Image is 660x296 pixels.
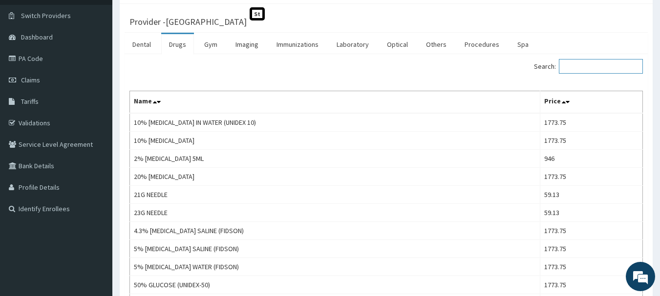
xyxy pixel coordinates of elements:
a: Procedures [457,34,507,55]
span: St [250,7,265,20]
td: 59.13 [540,204,643,222]
th: Price [540,91,643,114]
td: 21G NEEDLE [130,186,540,204]
a: Others [418,34,454,55]
td: 5% [MEDICAL_DATA] SALINE (FIDSON) [130,240,540,258]
td: 50% GLUCOSE (UNIDEX-50) [130,276,540,294]
td: 10% [MEDICAL_DATA] [130,132,540,150]
h3: Provider - [GEOGRAPHIC_DATA] [129,18,247,26]
td: 10% [MEDICAL_DATA] IN WATER (UNIDEX 10) [130,113,540,132]
a: Spa [510,34,536,55]
input: Search: [559,59,643,74]
td: 4.3% [MEDICAL_DATA] SALINE (FIDSON) [130,222,540,240]
span: We're online! [57,87,135,185]
a: Imaging [228,34,266,55]
td: 1773.75 [540,132,643,150]
a: Laboratory [329,34,377,55]
td: 59.13 [540,186,643,204]
td: 1773.75 [540,113,643,132]
td: 2% [MEDICAL_DATA] 5ML [130,150,540,168]
td: 1773.75 [540,222,643,240]
a: Drugs [161,34,194,55]
a: Optical [379,34,416,55]
td: 1773.75 [540,240,643,258]
div: Chat with us now [51,55,164,67]
td: 946 [540,150,643,168]
span: Dashboard [21,33,53,41]
td: 23G NEEDLE [130,204,540,222]
label: Search: [534,59,643,74]
td: 5% [MEDICAL_DATA] WATER (FIDSON) [130,258,540,276]
th: Name [130,91,540,114]
td: 1773.75 [540,258,643,276]
span: Claims [21,76,40,84]
a: Immunizations [269,34,326,55]
span: Tariffs [21,97,39,106]
textarea: Type your message and hit 'Enter' [5,195,186,229]
div: Minimize live chat window [160,5,184,28]
td: 1773.75 [540,168,643,186]
td: 1773.75 [540,276,643,294]
td: 20% [MEDICAL_DATA] [130,168,540,186]
a: Gym [196,34,225,55]
img: d_794563401_company_1708531726252_794563401 [18,49,40,73]
a: Dental [125,34,159,55]
span: Switch Providers [21,11,71,20]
